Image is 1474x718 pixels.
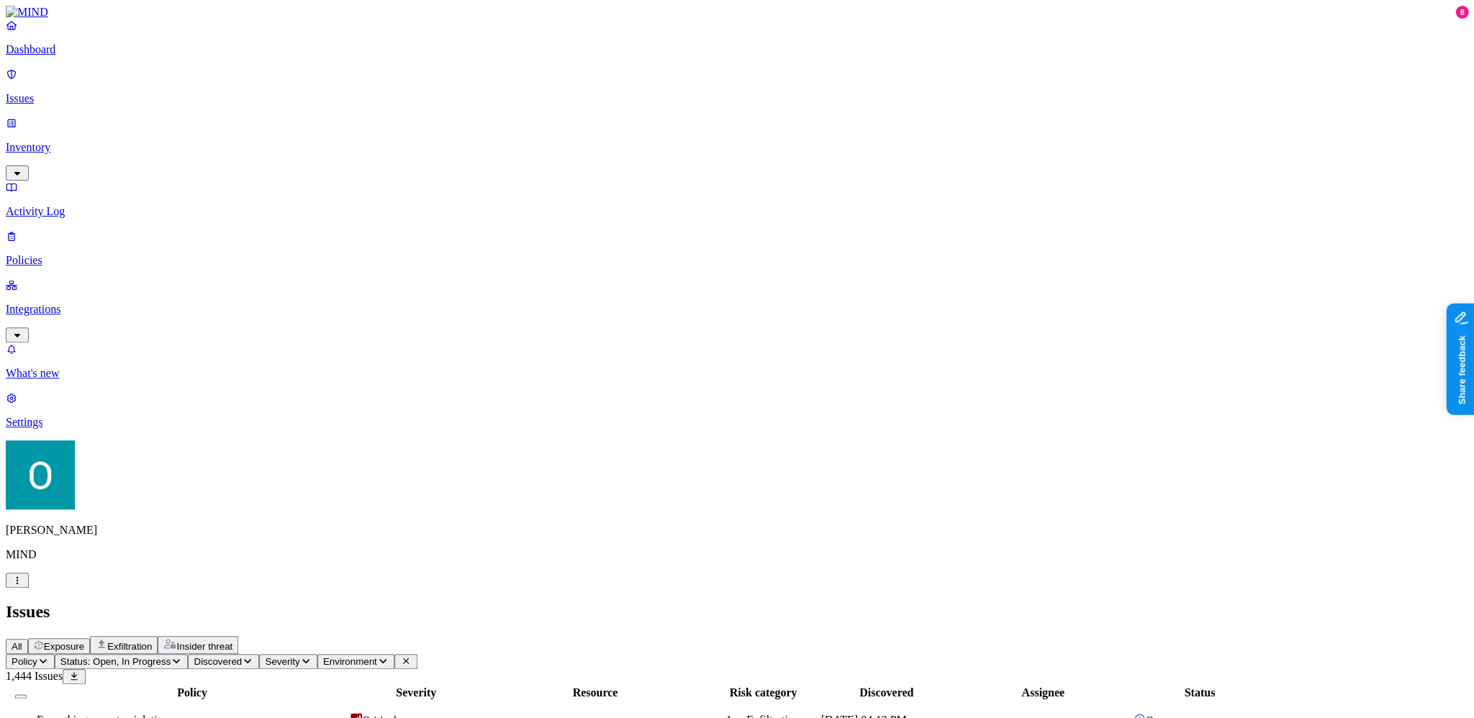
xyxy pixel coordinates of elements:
img: Ofir Englard [6,440,75,509]
div: Resource [484,686,705,699]
a: Settings [6,391,1468,429]
a: Dashboard [6,19,1468,56]
p: Issues [6,92,1468,105]
div: Assignee [955,686,1131,699]
a: Policies [6,230,1468,267]
div: Discovered [820,686,951,699]
p: What's new [6,367,1468,380]
span: Environment [323,656,377,667]
button: Select all [15,694,27,699]
p: Policies [6,254,1468,267]
div: Policy [37,686,348,699]
div: Risk category [708,686,818,699]
h2: Issues [6,602,1468,622]
span: Exposure [44,641,84,652]
p: Activity Log [6,205,1468,218]
img: MIND [6,6,48,19]
p: [PERSON_NAME] [6,524,1468,537]
span: Exfiltration [107,641,152,652]
p: Dashboard [6,43,1468,56]
p: MIND [6,548,1468,561]
p: Inventory [6,141,1468,154]
span: Discovered [194,656,242,667]
a: Issues [6,68,1468,105]
a: What's new [6,342,1468,380]
span: All [12,641,22,652]
a: Inventory [6,117,1468,178]
p: Integrations [6,303,1468,316]
a: Integrations [6,278,1468,340]
span: 1,444 Issues [6,670,63,682]
span: Policy [12,656,37,667]
a: Activity Log [6,181,1468,218]
span: Insider threat [176,641,232,652]
span: Severity [265,656,299,667]
div: Status [1134,686,1265,699]
div: 8 [1455,6,1468,19]
span: Status: Open, In Progress [60,656,171,667]
a: MIND [6,6,1468,19]
div: Severity [351,686,481,699]
p: Settings [6,416,1468,429]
